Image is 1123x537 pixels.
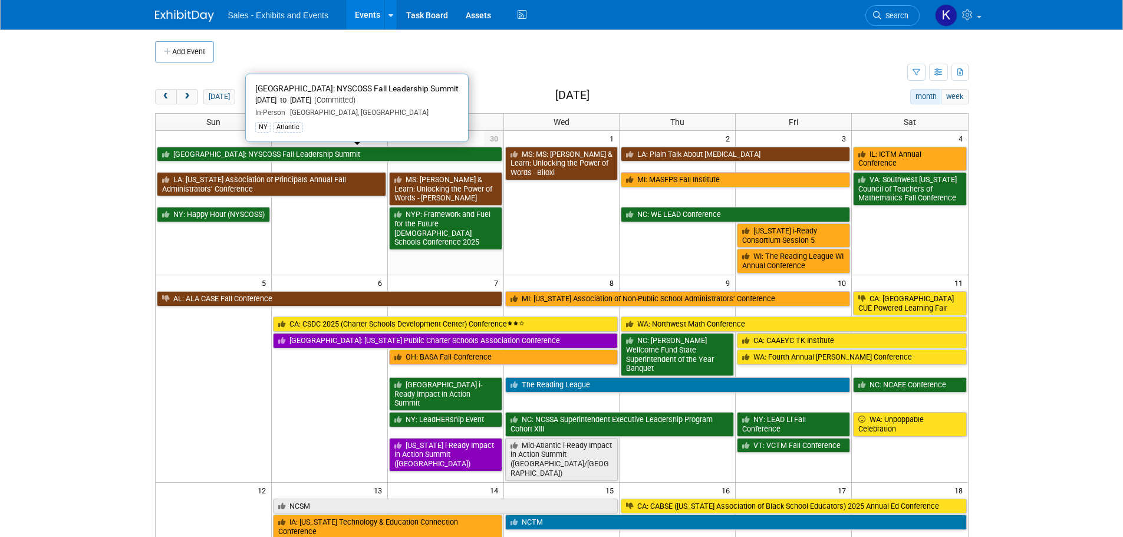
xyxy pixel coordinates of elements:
[505,412,735,436] a: NC: NCSSA Superintendent Executive Leadership Program Cohort XIII
[389,377,502,411] a: [GEOGRAPHIC_DATA] i-Ready Impact in Action Summit
[841,131,851,146] span: 3
[285,108,429,117] span: [GEOGRAPHIC_DATA], [GEOGRAPHIC_DATA]
[853,412,966,436] a: WA: Unpoppable Celebration
[389,350,618,365] a: OH: BASA Fall Conference
[621,333,734,376] a: NC: [PERSON_NAME] Wellcome Fund State Superintendent of the Year Banquet
[389,412,502,427] a: NY: LeadHERship Event
[554,117,569,127] span: Wed
[206,117,220,127] span: Sun
[737,412,850,436] a: NY: LEAD LI Fall Conference
[273,122,303,133] div: Atlantic
[953,275,968,290] span: 11
[881,11,908,20] span: Search
[505,438,618,481] a: Mid-Atlantic i-Ready Impact in Action Summit ([GEOGRAPHIC_DATA]/[GEOGRAPHIC_DATA])
[737,223,850,248] a: [US_STATE] i-Ready Consortium Session 5
[484,131,503,146] span: 30
[155,41,214,62] button: Add Event
[853,172,966,206] a: VA: Southwest [US_STATE] Council of Teachers of Mathematics Fall Conference
[155,10,214,22] img: ExhibitDay
[724,275,735,290] span: 9
[157,147,502,162] a: [GEOGRAPHIC_DATA]: NYSCOSS Fall Leadership Summit
[273,317,618,332] a: CA: CSDC 2025 (Charter Schools Development Center) Conference
[789,117,798,127] span: Fri
[505,377,851,393] a: The Reading League
[157,172,386,196] a: LA: [US_STATE] Association of Principals Annual Fall Administrators’ Conference
[604,483,619,498] span: 15
[176,89,198,104] button: next
[273,499,618,514] a: NCSM
[389,172,502,206] a: MS: [PERSON_NAME] & Learn: Unlocking the Power of Words - [PERSON_NAME]
[737,438,850,453] a: VT: VCTM Fall Conference
[203,89,235,104] button: [DATE]
[255,95,459,106] div: [DATE] to [DATE]
[621,499,966,514] a: CA: CABSE ([US_STATE] Association of Black School Educators) 2025 Annual Ed Conference
[621,207,850,222] a: NC: WE LEAD Conference
[555,89,590,102] h2: [DATE]
[737,350,966,365] a: WA: Fourth Annual [PERSON_NAME] Conference
[910,89,941,104] button: month
[489,483,503,498] span: 14
[255,108,285,117] span: In-Person
[373,483,387,498] span: 13
[273,333,618,348] a: [GEOGRAPHIC_DATA]: [US_STATE] Public Charter Schools Association Conference
[157,291,502,307] a: AL: ALA CASE Fall Conference
[957,131,968,146] span: 4
[389,207,502,250] a: NYP: Framework and Fuel for the Future [DEMOGRAPHIC_DATA] Schools Conference 2025
[724,131,735,146] span: 2
[505,515,967,530] a: NCTM
[853,291,966,315] a: CA: [GEOGRAPHIC_DATA] CUE Powered Learning Fair
[621,147,850,162] a: LA: Plain Talk About [MEDICAL_DATA]
[670,117,684,127] span: Thu
[935,4,957,27] img: Kara Haven
[505,291,851,307] a: MI: [US_STATE] Association of Non-Public School Administrators’ Conference
[621,317,966,332] a: WA: Northwest Math Conference
[255,84,459,93] span: [GEOGRAPHIC_DATA]: NYSCOSS Fall Leadership Summit
[389,438,502,472] a: [US_STATE] i-Ready Impact in Action Summit ([GEOGRAPHIC_DATA])
[737,333,966,348] a: CA: CAAEYC TK Institute
[255,122,271,133] div: NY
[505,147,618,180] a: MS: MS: [PERSON_NAME] & Learn: Unlocking the Power of Words - Biloxi
[837,483,851,498] span: 17
[608,275,619,290] span: 8
[311,95,355,104] span: (Committed)
[493,275,503,290] span: 7
[256,483,271,498] span: 12
[853,377,966,393] a: NC: NCAEE Conference
[261,275,271,290] span: 5
[953,483,968,498] span: 18
[941,89,968,104] button: week
[865,5,920,26] a: Search
[228,11,328,20] span: Sales - Exhibits and Events
[155,89,177,104] button: prev
[621,172,850,187] a: MI: MASFPS Fall Institute
[157,207,270,222] a: NY: Happy Hour (NYSCOSS)
[737,249,850,273] a: WI: The Reading League WI Annual Conference
[904,117,916,127] span: Sat
[837,275,851,290] span: 10
[720,483,735,498] span: 16
[608,131,619,146] span: 1
[853,147,966,171] a: IL: ICTM Annual Conference
[377,275,387,290] span: 6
